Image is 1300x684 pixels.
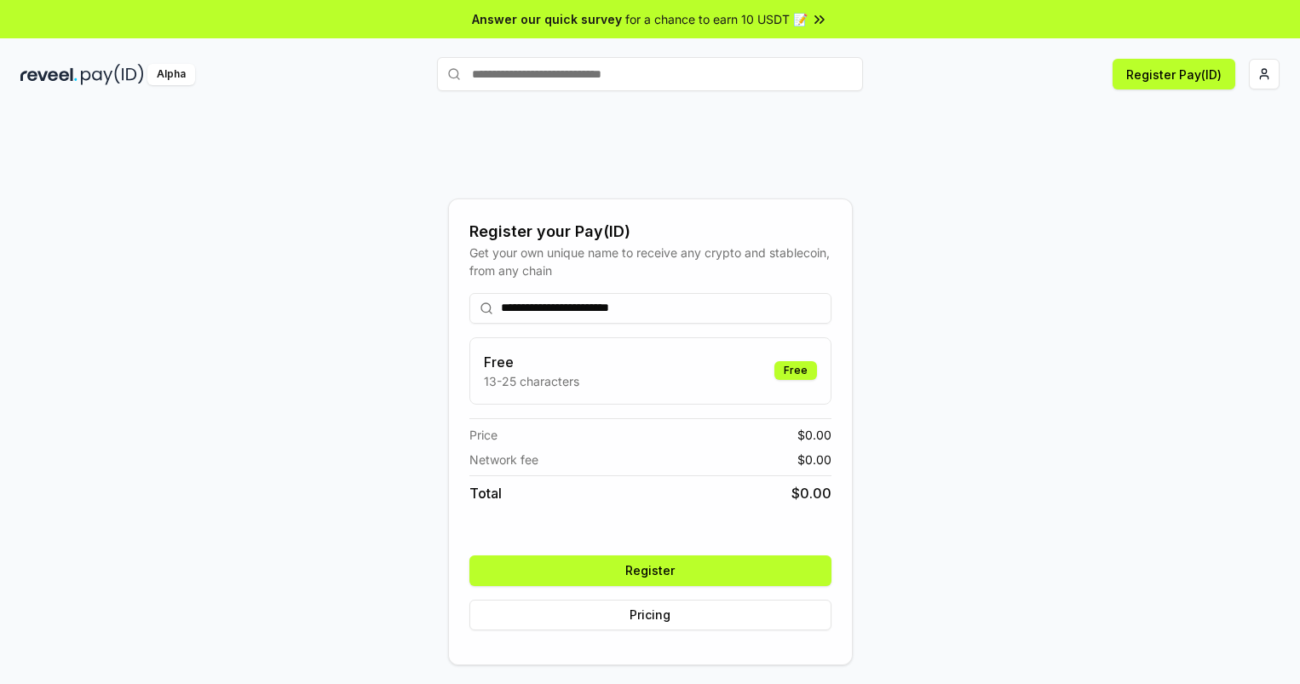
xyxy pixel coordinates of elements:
[81,64,144,85] img: pay_id
[625,10,808,28] span: for a chance to earn 10 USDT 📝
[484,372,579,390] p: 13-25 characters
[791,483,831,503] span: $ 0.00
[147,64,195,85] div: Alpha
[774,361,817,380] div: Free
[472,10,622,28] span: Answer our quick survey
[1113,59,1235,89] button: Register Pay(ID)
[469,600,831,630] button: Pricing
[797,426,831,444] span: $ 0.00
[797,451,831,468] span: $ 0.00
[20,64,78,85] img: reveel_dark
[469,483,502,503] span: Total
[469,244,831,279] div: Get your own unique name to receive any crypto and stablecoin, from any chain
[469,555,831,586] button: Register
[469,220,831,244] div: Register your Pay(ID)
[469,426,498,444] span: Price
[469,451,538,468] span: Network fee
[484,352,579,372] h3: Free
